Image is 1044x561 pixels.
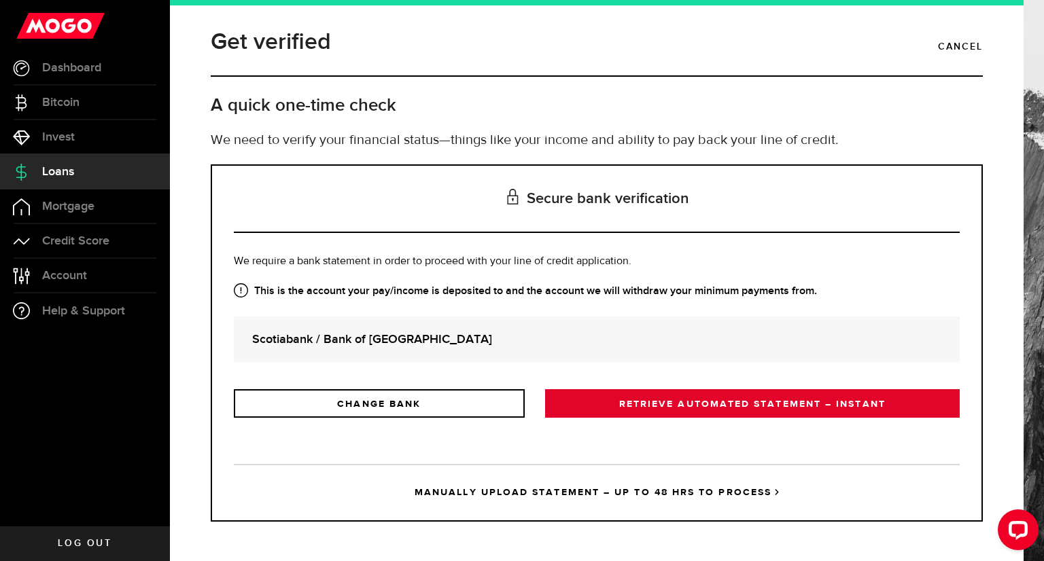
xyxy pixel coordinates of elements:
span: Help & Support [42,305,125,317]
span: Bitcoin [42,96,80,109]
span: Mortgage [42,200,94,213]
h3: Secure bank verification [234,166,960,233]
span: Account [42,270,87,282]
a: RETRIEVE AUTOMATED STATEMENT – INSTANT [545,389,960,418]
span: Log out [58,539,111,548]
a: Cancel [938,35,983,58]
h2: A quick one-time check [211,94,983,117]
a: CHANGE BANK [234,389,525,418]
span: Dashboard [42,62,101,74]
span: Credit Score [42,235,109,247]
span: Invest [42,131,75,143]
strong: Scotiabank / Bank of [GEOGRAPHIC_DATA] [252,330,941,348]
strong: This is the account your pay/income is deposited to and the account we will withdraw your minimum... [234,283,960,300]
span: Loans [42,166,74,178]
h1: Get verified [211,24,331,60]
p: We need to verify your financial status—things like your income and ability to pay back your line... [211,130,983,151]
iframe: LiveChat chat widget [987,504,1044,561]
span: We require a bank statement in order to proceed with your line of credit application. [234,256,631,267]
